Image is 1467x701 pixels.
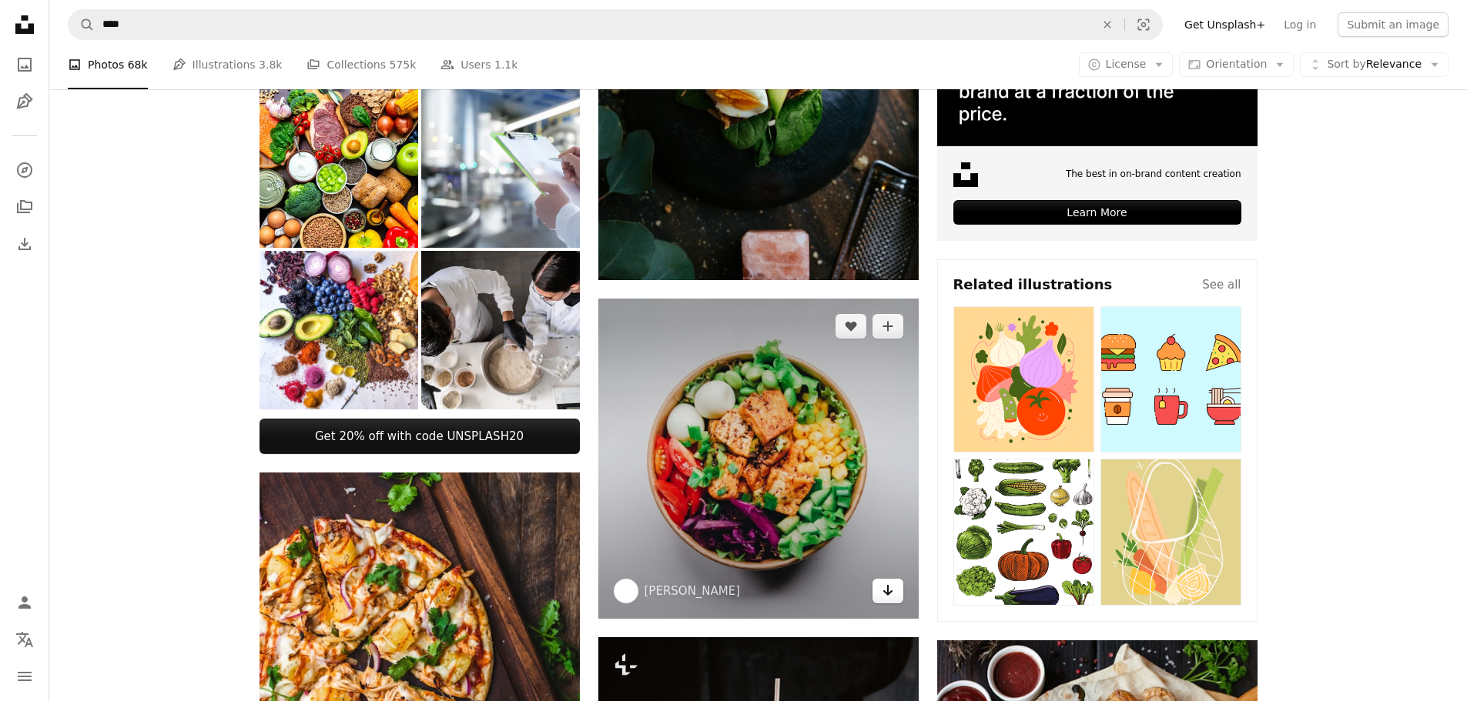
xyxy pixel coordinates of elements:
[69,10,95,39] button: Search Unsplash
[872,314,903,339] button: Add to Collection
[598,299,919,619] img: vegetable and meat on bowl
[1206,58,1267,70] span: Orientation
[1079,52,1174,77] button: License
[872,579,903,603] a: Download
[598,451,919,465] a: vegetable and meat on bowl
[260,251,418,409] img: Multi colored vegetables, fruits, legumes, nuts and spices on wooden table
[9,49,40,80] a: Photos
[306,40,416,89] a: Collections 575k
[9,192,40,222] a: Collections
[440,40,517,89] a: Users 1.1k
[421,251,580,409] img: High angle view of scientists working on a laboratory
[1300,52,1449,77] button: Sort byRelevance
[9,624,40,655] button: Language
[389,56,416,73] span: 575k
[953,306,1094,453] img: premium_vector-1713201017274-e9e97d783e75
[953,275,1113,294] h4: Related illustrations
[1179,52,1294,77] button: Orientation
[1125,10,1162,39] button: Visual search
[1274,12,1325,37] a: Log in
[1100,306,1241,453] img: premium_vector-1713364393085-0fdda13ec7cd
[9,661,40,692] button: Menu
[259,56,282,73] span: 3.8k
[9,155,40,185] a: Explore
[836,314,866,339] button: Like
[260,419,580,454] a: Get 20% off with code UNSPLASH20
[1327,58,1365,70] span: Sort by
[645,583,741,599] a: [PERSON_NAME]
[172,40,283,89] a: Illustrations 3.8k
[1106,58,1147,70] span: License
[9,86,40,117] a: Illustrations
[9,587,40,618] a: Log in / Sign up
[1327,57,1422,72] span: Relevance
[421,89,580,248] img: An engineer in a production facility makes entries in a journal.
[1202,275,1241,294] a: See all
[1066,168,1241,181] span: The best in on-brand content creation
[68,9,1163,40] form: Find visuals sitewide
[614,579,638,603] img: Go to Anh Nguyen's profile
[1090,10,1124,39] button: Clear
[260,659,580,673] a: pizza on chopping board
[1338,12,1449,37] button: Submit an image
[9,9,40,43] a: Home — Unsplash
[260,89,418,248] img: Large group of raw food for a well balanced diet. Includes carbohydrates, proteins and dietary fiber
[953,162,978,187] img: file-1631678316303-ed18b8b5cb9cimage
[1100,459,1241,606] img: premium_vector-1707895669908-b188a3a755a9
[953,459,1094,606] img: premium_vector-1711987456419-1ecf7541c034
[9,229,40,259] a: Download History
[953,200,1241,225] div: Learn More
[1175,12,1274,37] a: Get Unsplash+
[494,56,517,73] span: 1.1k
